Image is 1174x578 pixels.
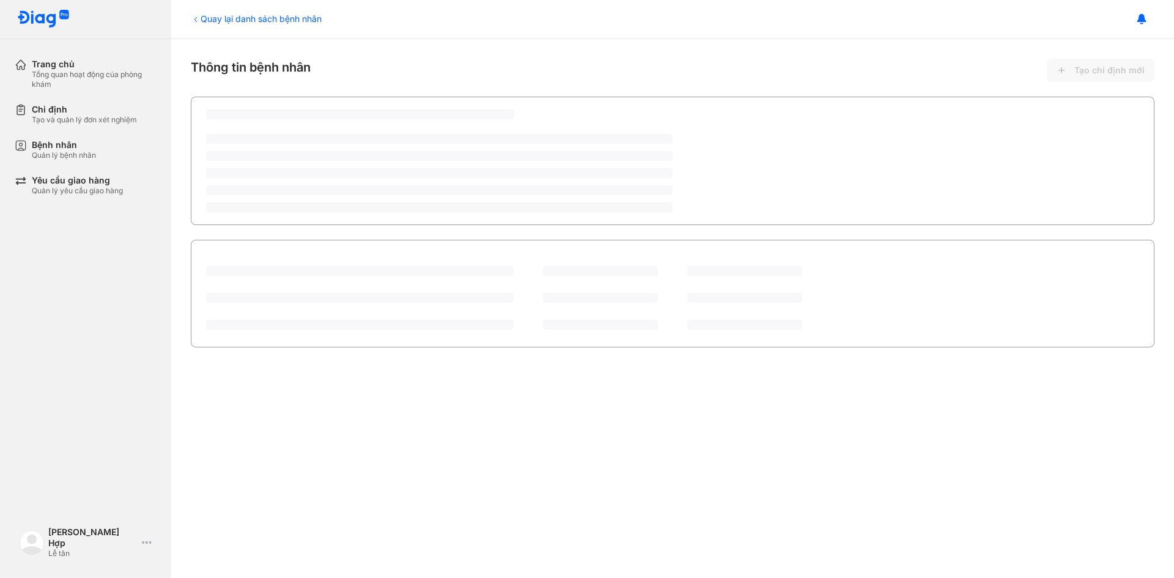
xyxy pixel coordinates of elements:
[32,104,137,115] div: Chỉ định
[191,59,1154,82] div: Thông tin bệnh nhân
[543,320,658,330] span: ‌
[206,168,673,178] span: ‌
[206,185,673,195] span: ‌
[32,186,123,196] div: Quản lý yêu cầu giao hàng
[32,175,123,186] div: Yêu cầu giao hàng
[1074,65,1145,76] span: Tạo chỉ định mới
[32,70,157,89] div: Tổng quan hoạt động của phòng khám
[687,320,802,330] span: ‌
[48,549,137,558] div: Lễ tân
[543,293,658,303] span: ‌
[32,139,96,150] div: Bệnh nhân
[206,266,514,276] span: ‌
[206,151,673,161] span: ‌
[206,320,514,330] span: ‌
[32,59,157,70] div: Trang chủ
[687,266,802,276] span: ‌
[48,527,137,549] div: [PERSON_NAME] Hợp
[1047,59,1154,82] button: Tạo chỉ định mới
[206,202,673,212] span: ‌
[32,150,96,160] div: Quản lý bệnh nhân
[32,115,137,125] div: Tạo và quản lý đơn xét nghiệm
[206,251,280,266] div: Lịch sử chỉ định
[191,12,322,25] div: Quay lại danh sách bệnh nhân
[206,109,514,119] span: ‌
[17,10,70,29] img: logo
[20,530,44,555] img: logo
[687,293,802,303] span: ‌
[206,293,514,303] span: ‌
[543,266,658,276] span: ‌
[206,134,673,144] span: ‌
